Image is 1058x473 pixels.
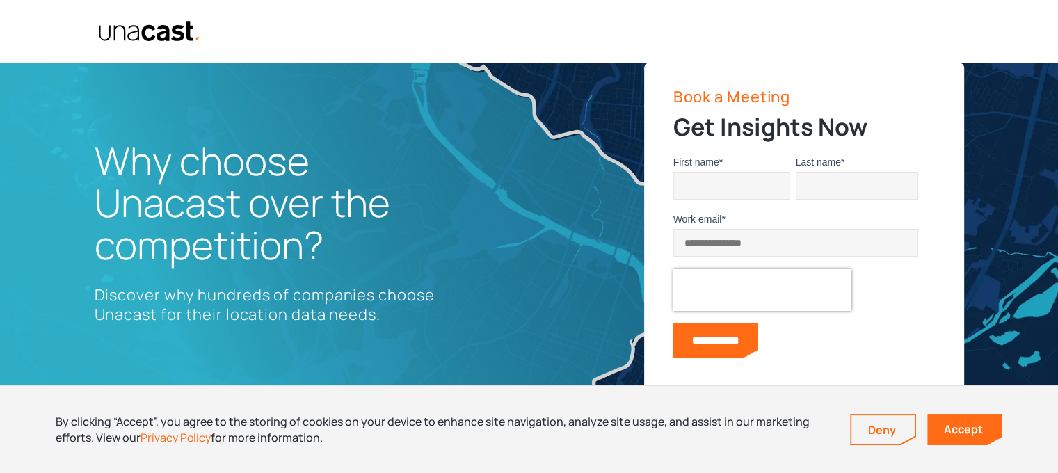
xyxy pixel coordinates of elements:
[673,157,719,168] span: First name
[91,20,202,42] a: home
[673,111,927,142] h2: Get Insights Now
[673,269,851,311] iframe: reCAPTCHA
[851,415,915,444] a: Deny
[95,285,442,324] p: Discover why hundreds of companies choose Unacast for their location data needs.
[95,140,442,266] h1: Why choose Unacast over the competition?
[673,88,927,106] p: Book a Meeting
[98,20,202,42] img: Unacast text logo
[796,157,841,168] span: Last name
[141,430,211,445] a: Privacy Policy
[927,414,1002,445] a: Accept
[56,414,829,445] div: By clicking “Accept”, you agree to the storing of cookies on your device to enhance site navigati...
[673,214,722,225] span: Work email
